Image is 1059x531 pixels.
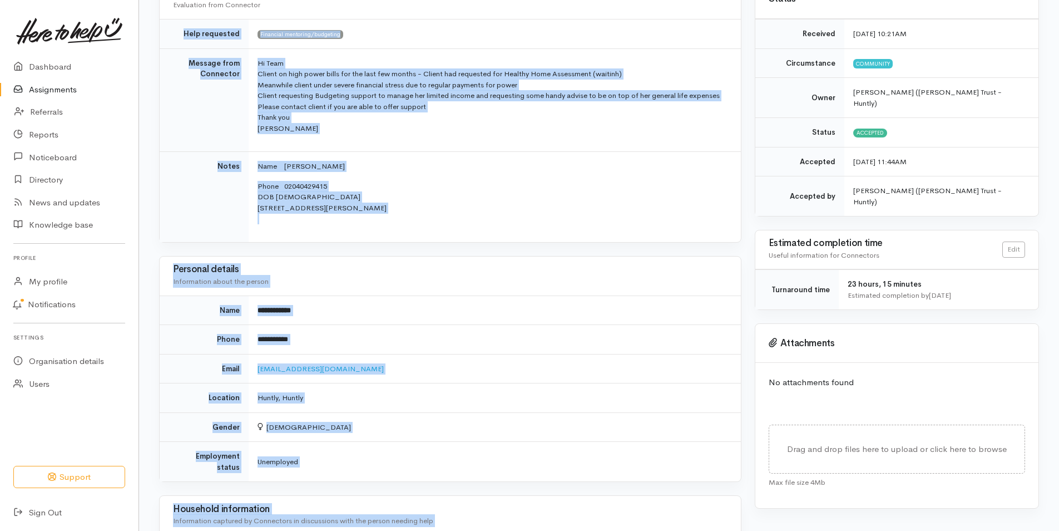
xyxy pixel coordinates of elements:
p: Hi Team Client on high power bills for the last few months - Client had requested for Healthy Hom... [258,58,728,134]
h6: Settings [13,330,125,345]
p: Name [PERSON_NAME] [258,161,728,172]
td: Email [160,354,249,383]
td: Accepted by [755,176,844,217]
span: Information about the person [173,277,269,286]
td: Message from Connector [160,48,249,152]
span: Information captured by Connectors in discussions with the person needing help [173,516,433,525]
span: 23 hours, 15 minutes [848,279,922,289]
td: Received [755,19,844,49]
div: Max file size 4Mb [769,474,1025,488]
span: Drag and drop files here to upload or click here to browse [787,444,1007,454]
td: Unemployed [249,442,741,482]
span: Accepted [853,129,887,137]
td: Accepted [755,147,844,176]
td: Gender [160,412,249,442]
h3: Attachments [769,338,1025,349]
h3: Estimated completion time [769,238,1002,249]
p: No attachments found [769,376,1025,389]
td: Owner [755,78,844,118]
td: Help requested [160,19,249,49]
p: Phone 02040429415 DOB [DEMOGRAPHIC_DATA] [STREET_ADDRESS][PERSON_NAME] [258,181,728,224]
td: Status [755,118,844,147]
td: Employment status [160,442,249,482]
td: Phone [160,325,249,355]
td: Location [160,383,249,413]
td: Notes [160,152,249,242]
td: Name [160,296,249,325]
span: Useful information for Connectors [769,250,879,260]
span: Community [853,59,893,68]
h3: Household information [173,504,728,515]
time: [DATE] [929,291,951,300]
td: Circumstance [755,48,844,78]
td: [PERSON_NAME] ([PERSON_NAME] Trust - Huntly) [844,176,1038,217]
span: [DEMOGRAPHIC_DATA] [258,422,351,432]
time: [DATE] 11:44AM [853,157,907,166]
h6: Profile [13,250,125,265]
time: [DATE] 10:21AM [853,29,907,38]
h3: Personal details [173,264,728,275]
a: [EMAIL_ADDRESS][DOMAIN_NAME] [258,364,384,373]
span: [PERSON_NAME] ([PERSON_NAME] Trust - Huntly) [853,87,1002,108]
a: Edit [1002,242,1025,258]
td: Turnaround time [755,270,839,310]
span: Financial mentoring/budgeting [258,30,343,39]
td: Huntly, Huntly [249,383,741,413]
div: Estimated completion by [848,290,1025,301]
button: Support [13,466,125,489]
